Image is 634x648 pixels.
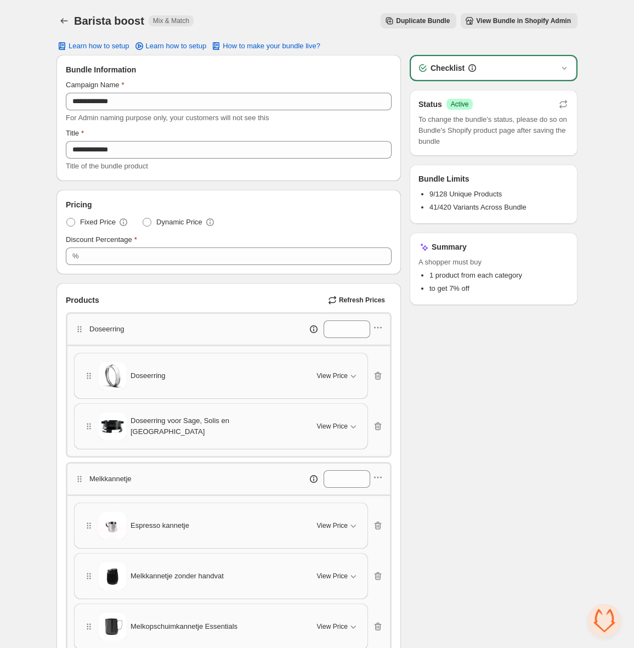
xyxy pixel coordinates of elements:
[418,257,569,268] span: A shopper must buy
[432,241,467,252] h3: Summary
[461,13,578,29] button: View Bundle in Shopify Admin
[66,80,124,91] label: Campaign Name
[418,173,469,184] h3: Bundle Limits
[146,42,207,50] span: Learn how to setup
[429,283,569,294] li: to get 7% off
[72,251,79,262] div: %
[99,413,126,440] img: Doseerring voor Sage, Solis en Breville
[204,38,327,54] button: How to make your bundle live?
[131,520,189,531] span: Espresso kannetje
[429,190,502,198] span: 9/128 Unique Products
[153,16,189,25] span: Mix & Match
[127,38,213,54] a: Learn how to setup
[317,371,348,380] span: View Price
[396,16,450,25] span: Duplicate Bundle
[317,572,348,581] span: View Price
[310,567,365,585] button: View Price
[317,521,348,530] span: View Price
[223,42,320,50] span: How to make your bundle live?
[588,604,621,637] a: Open de chat
[50,38,136,54] button: Learn how to setup
[310,418,365,435] button: View Price
[66,64,136,75] span: Bundle Information
[131,415,304,437] span: Doseerring voor Sage, Solis en [GEOGRAPHIC_DATA]
[99,613,126,640] img: Melkopschuimkannetje Essentials
[317,622,348,631] span: View Price
[66,199,92,210] span: Pricing
[131,370,166,381] span: Doseerring
[74,14,144,27] h1: Barista boost
[431,63,465,74] h3: Checklist
[131,621,237,632] span: Melkopschuimkannetje Essentials
[476,16,571,25] span: View Bundle in Shopify Admin
[156,217,202,228] span: Dynamic Price
[66,128,84,139] label: Title
[429,270,569,281] li: 1 product from each category
[89,474,132,484] p: Melkkannetje
[66,295,99,306] span: Products
[339,296,385,305] span: Refresh Prices
[429,203,527,211] span: 41/420 Variants Across Bundle
[66,234,137,245] label: Discount Percentage
[324,292,392,308] button: Refresh Prices
[56,13,72,29] button: Back
[131,571,224,582] span: Melkkannetje zonder handvat
[69,42,129,50] span: Learn how to setup
[310,367,365,385] button: View Price
[451,100,469,109] span: Active
[310,517,365,534] button: View Price
[66,114,269,122] span: For Admin naming purpose only, your customers will not see this
[99,562,126,590] img: Melkkannetje zonder handvat
[310,618,365,635] button: View Price
[418,99,442,110] h3: Status
[99,512,126,539] img: Espresso kannetje
[418,114,569,147] span: To change the bundle's status, please do so on Bundle's Shopify product page after saving the bundle
[99,362,126,390] img: Doseerring
[89,324,124,335] p: Doseerring
[317,422,348,431] span: View Price
[381,13,456,29] button: Duplicate Bundle
[66,162,148,170] span: Title of the bundle product
[80,217,116,228] span: Fixed Price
